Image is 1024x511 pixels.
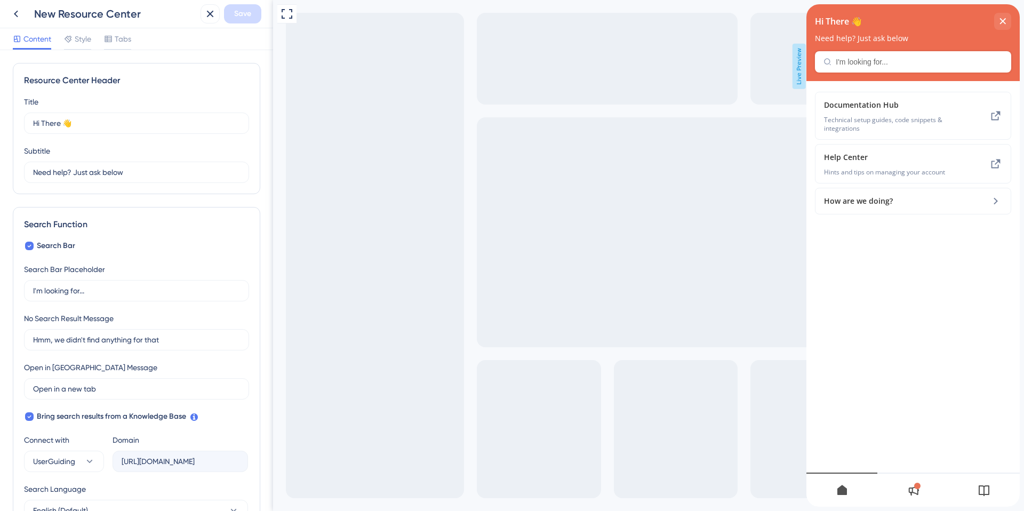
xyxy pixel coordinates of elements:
[23,33,51,45] span: Content
[33,166,240,178] input: Description
[18,147,143,159] span: Help Center
[18,94,160,107] span: Documentation Hub
[18,164,160,172] span: Hints and tips on managing your account
[24,263,105,276] div: Search Bar Placeholder
[33,383,240,395] input: Open in a new tab
[75,33,91,45] span: Style
[29,53,196,62] input: I'm looking for...
[33,117,240,129] input: Title
[9,3,21,15] img: launcher-image-alternative-text
[9,30,102,38] span: Need help? Just ask below
[18,147,160,172] div: Help Center
[24,218,249,231] div: Search Function
[94,5,98,14] div: 3
[24,312,114,325] div: No Search Result Message
[113,434,139,446] div: Domain
[24,434,104,446] div: Connect with
[33,285,240,297] input: I'm looking for...
[33,455,75,468] span: UserGuiding
[24,74,249,87] div: Resource Center Header
[25,3,87,15] span: Resource Center
[234,7,251,20] span: Save
[37,239,75,252] span: Search Bar
[188,9,205,26] div: close resource center
[519,44,533,89] span: Live Preview
[24,451,104,472] button: UserGuiding
[37,410,186,423] span: Bring search results from a Knowledge Base
[122,456,239,467] input: company.help.userguiding.com
[24,361,157,374] div: Open in [GEOGRAPHIC_DATA] Message
[115,33,131,45] span: Tabs
[24,483,86,496] span: Search Language
[18,190,160,203] span: How are we doing?
[18,94,160,129] div: Documentation Hub
[33,334,240,346] input: Hmm, we didn't find anything for that
[18,111,160,129] span: Technical setup guides, code snippets & integrations
[34,6,196,21] div: New Resource Center
[224,4,261,23] button: Save
[24,145,50,157] div: Subtitle
[9,9,55,25] span: Hi There 👋
[24,95,38,108] div: Title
